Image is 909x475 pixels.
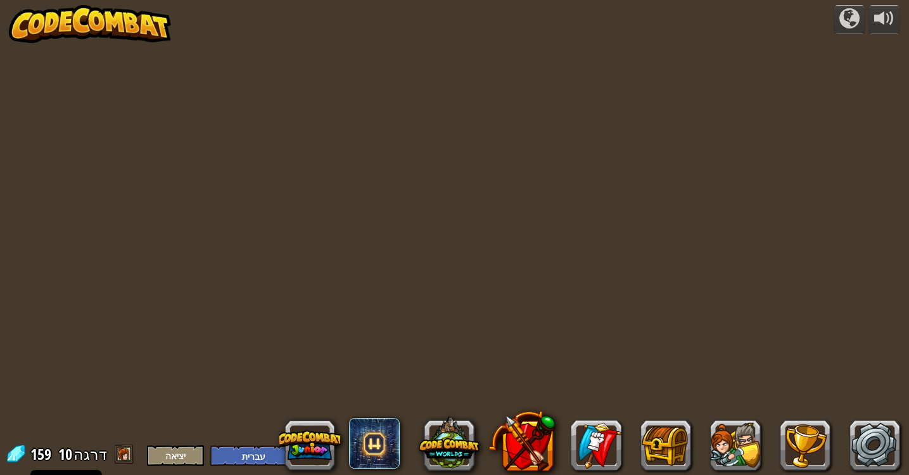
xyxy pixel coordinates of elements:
img: CodeCombat - Learn how to code by playing a game [9,5,171,43]
button: כוונון עצמת קול [868,5,900,35]
span: 10 [58,444,72,464]
span: דרגה [73,444,107,465]
button: יציאה [147,445,204,466]
span: 159 [30,444,55,464]
button: מערכות [834,5,865,35]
